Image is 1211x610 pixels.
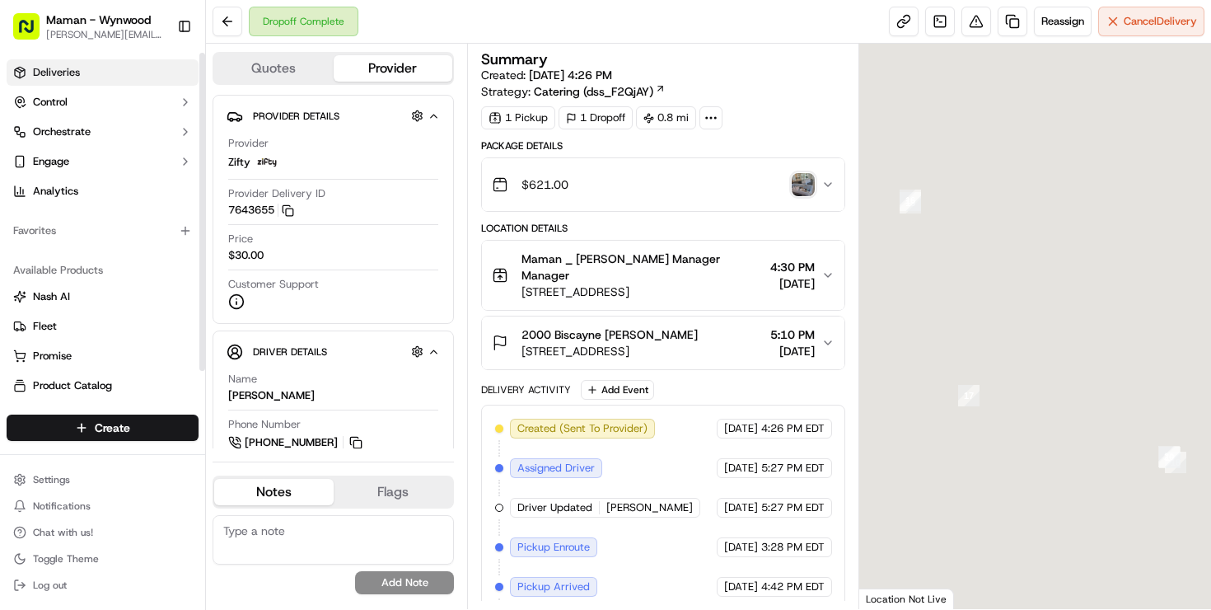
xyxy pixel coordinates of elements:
[257,152,277,172] img: zifty-logo-trans-sq.png
[7,257,199,284] div: Available Products
[33,95,68,110] span: Control
[606,500,693,515] span: [PERSON_NAME]
[517,421,648,436] span: Created (Sent To Provider)
[33,579,67,592] span: Log out
[481,83,666,100] div: Strategy:
[228,417,301,432] span: Phone Number
[7,218,199,244] div: Favorites
[859,589,954,609] div: Location Not Live
[33,184,78,199] span: Analytics
[517,540,590,555] span: Pickup Enroute
[334,479,453,505] button: Flags
[1158,446,1180,467] div: 20
[481,139,845,152] div: Package Details
[33,65,80,80] span: Deliveries
[228,277,319,292] span: Customer Support
[228,203,294,218] button: 7643655
[1124,14,1197,29] span: Cancel Delivery
[7,343,199,369] button: Promise
[534,83,666,100] a: Catering (dss_F2QjAY)
[7,89,199,115] button: Control
[227,102,440,129] button: Provider Details
[7,7,171,46] button: Maman - Wynwood[PERSON_NAME][EMAIL_ADDRESS][DOMAIN_NAME]
[521,251,764,284] span: Maman _ [PERSON_NAME] Manager Manager
[7,284,199,310] button: Nash AI
[521,326,698,343] span: 2000 Biscayne [PERSON_NAME]
[534,83,653,100] span: Catering (dss_F2QjAY)
[13,378,192,393] a: Product Catalog
[116,57,199,70] a: Powered byPylon
[770,259,815,275] span: 4:30 PM
[761,500,825,515] span: 5:27 PM EDT
[761,579,825,594] span: 4:42 PM EDT
[521,343,698,359] span: [STREET_ADDRESS]
[1034,7,1092,36] button: Reassign
[482,158,844,211] button: $621.00photo_proof_of_delivery image
[900,190,921,211] div: 16
[95,420,130,436] span: Create
[7,119,199,145] button: Orchestrate
[33,289,70,304] span: Nash AI
[521,284,764,300] span: [STREET_ADDRESS]
[481,383,571,396] div: Delivery Activity
[521,176,568,193] span: $621.00
[46,12,151,28] button: Maman - Wynwood
[33,124,91,139] span: Orchestrate
[33,526,93,539] span: Chat with us!
[7,59,199,86] a: Deliveries
[7,178,199,204] a: Analytics
[761,540,825,555] span: 3:28 PM EDT
[7,313,199,340] button: Fleet
[7,415,199,441] button: Create
[724,421,758,436] span: [DATE]
[636,106,696,129] div: 0.8 mi
[517,579,590,594] span: Pickup Arrived
[761,461,825,476] span: 5:27 PM EDT
[334,55,453,82] button: Provider
[228,232,253,246] span: Price
[13,349,192,364] a: Promise
[33,552,99,565] span: Toggle Theme
[33,473,70,486] span: Settings
[770,275,815,292] span: [DATE]
[253,345,327,359] span: Driver Details
[559,106,633,129] div: 1 Dropoff
[517,500,592,515] span: Driver Updated
[13,289,192,304] a: Nash AI
[770,326,815,343] span: 5:10 PM
[7,574,199,597] button: Log out
[517,461,595,476] span: Assigned Driver
[214,55,334,82] button: Quotes
[33,500,91,513] span: Notifications
[482,317,844,369] button: 2000 Biscayne [PERSON_NAME][STREET_ADDRESS]5:10 PM[DATE]
[164,58,199,70] span: Pylon
[724,579,758,594] span: [DATE]
[214,479,334,505] button: Notes
[1159,447,1181,468] div: 19
[481,67,612,83] span: Created:
[1165,452,1186,473] div: 18
[245,435,338,450] span: [PHONE_NUMBER]
[7,495,199,518] button: Notifications
[33,319,57,334] span: Fleet
[228,388,315,403] div: [PERSON_NAME]
[33,378,112,393] span: Product Catalog
[7,521,199,544] button: Chat with us!
[46,28,164,41] button: [PERSON_NAME][EMAIL_ADDRESS][DOMAIN_NAME]
[581,380,654,400] button: Add Event
[958,385,980,406] div: 17
[724,540,758,555] span: [DATE]
[7,547,199,570] button: Toggle Theme
[761,421,825,436] span: 4:26 PM EDT
[482,241,844,310] button: Maman _ [PERSON_NAME] Manager Manager[STREET_ADDRESS]4:30 PM[DATE]
[228,372,257,387] span: Name
[228,136,269,151] span: Provider
[227,338,440,365] button: Driver Details
[13,319,192,334] a: Fleet
[7,148,199,175] button: Engage
[7,468,199,491] button: Settings
[228,186,325,201] span: Provider Delivery ID
[7,373,199,399] button: Product Catalog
